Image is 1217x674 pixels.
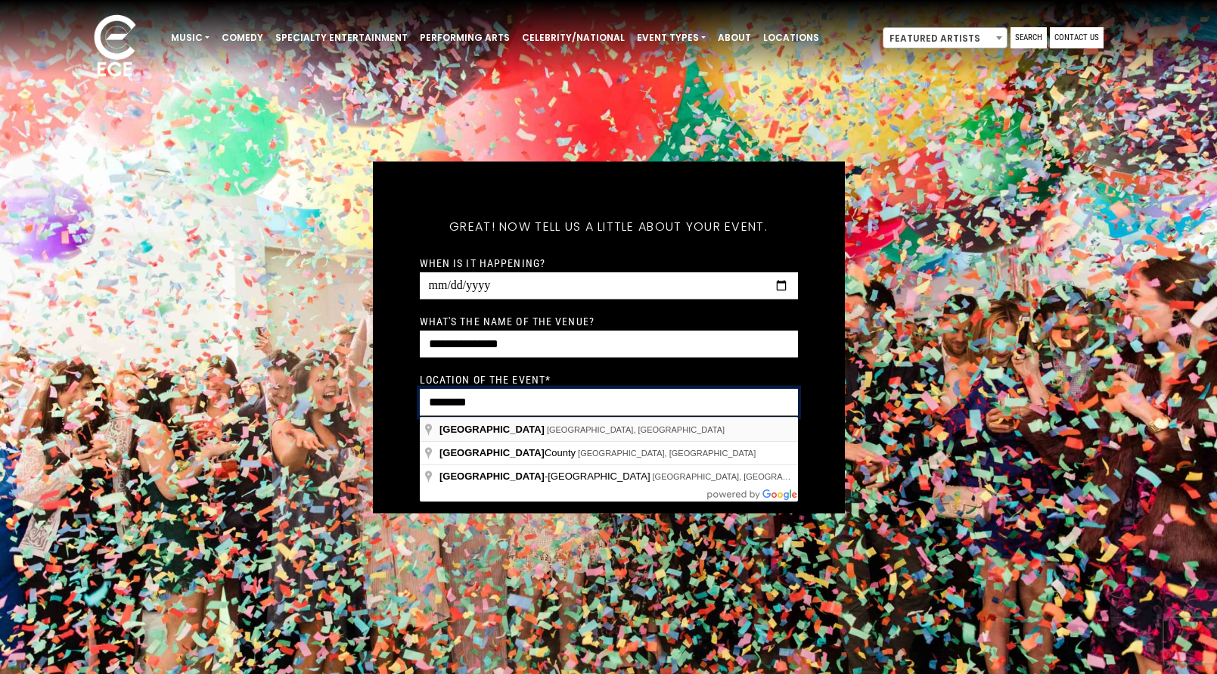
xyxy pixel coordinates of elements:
[439,424,545,435] span: [GEOGRAPHIC_DATA]
[547,425,725,434] span: [GEOGRAPHIC_DATA], [GEOGRAPHIC_DATA]
[420,372,551,386] label: Location of the event
[516,25,631,51] a: Celebrity/National
[77,11,153,84] img: ece_new_logo_whitev2-1.png
[1050,27,1104,48] a: Contact Us
[631,25,712,51] a: Event Types
[1011,27,1047,48] a: Search
[883,28,1007,49] span: Featured Artists
[269,25,414,51] a: Specialty Entertainment
[439,471,653,482] span: -[GEOGRAPHIC_DATA]
[216,25,269,51] a: Comedy
[165,25,216,51] a: Music
[653,472,830,481] span: [GEOGRAPHIC_DATA], [GEOGRAPHIC_DATA]
[578,449,756,458] span: [GEOGRAPHIC_DATA], [GEOGRAPHIC_DATA]
[439,447,545,458] span: [GEOGRAPHIC_DATA]
[757,25,825,51] a: Locations
[439,447,578,458] span: County
[420,256,546,269] label: When is it happening?
[712,25,757,51] a: About
[883,27,1007,48] span: Featured Artists
[420,199,798,253] h5: Great! Now tell us a little about your event.
[414,25,516,51] a: Performing Arts
[439,471,545,482] span: [GEOGRAPHIC_DATA]
[420,314,595,328] label: What's the name of the venue?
